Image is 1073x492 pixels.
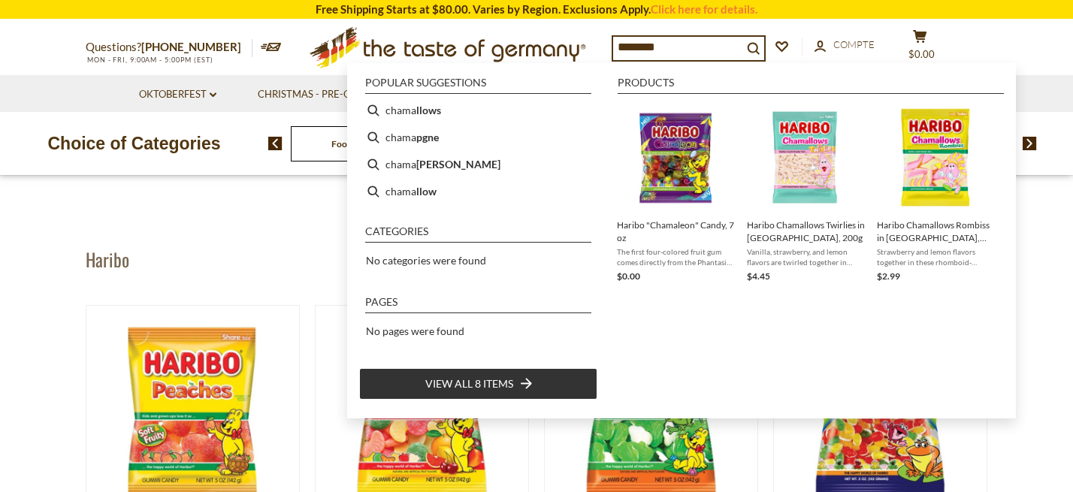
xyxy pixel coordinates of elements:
[881,103,990,212] img: Haribo Chamallow Rombiss
[416,101,441,119] b: llows
[359,124,597,151] li: chamapgne
[651,2,757,16] a: Click here for details.
[359,151,597,178] li: chamaleon
[416,128,439,146] b: pgne
[751,103,860,212] img: Haribo Chamallows Twirlies
[86,38,252,57] p: Questions?
[877,270,900,282] span: $2.99
[611,97,741,290] li: Haribo "Chamaleon" Candy, 7 oz
[359,368,597,400] li: View all 8 items
[86,56,213,64] span: MON - FRI, 9:00AM - 5:00PM (EST)
[366,324,464,337] span: No pages were found
[897,29,942,67] button: $0.00
[621,103,730,212] img: Haribo Chamaleon
[416,183,437,200] b: llow
[617,219,735,244] span: Haribo "Chamaleon" Candy, 7 oz
[141,40,241,53] a: [PHONE_NUMBER]
[877,246,995,267] span: Strawberry and lemon flavors together in these rhomboid-shaped soft marshmallow gummy candies. In...
[86,248,129,270] h1: Haribo
[1023,137,1037,150] img: next arrow
[617,246,735,267] span: The first four-colored fruit gum comes directly from the Phantasia world and now has its own appe...
[258,86,386,103] a: Christmas - PRE-ORDER
[268,137,283,150] img: previous arrow
[908,48,935,60] span: $0.00
[347,63,1016,418] div: Instant Search Results
[359,97,597,124] li: chamallows
[815,37,875,53] a: Compte
[365,77,591,94] li: Popular suggestions
[139,86,216,103] a: Oktoberfest
[833,38,875,50] span: Compte
[747,219,865,244] span: Haribo Chamallows Twirlies in [GEOGRAPHIC_DATA], 200g
[359,178,597,205] li: chamallow
[331,138,403,149] a: Food By Category
[425,376,513,392] span: View all 8 items
[871,97,1001,290] li: Haribo Chamallows Rombiss in Bag, 225 grams
[877,219,995,244] span: Haribo Chamallows Rombiss in [GEOGRAPHIC_DATA], 225 grams
[366,254,486,267] span: No categories were found
[618,77,1004,94] li: Products
[877,103,995,284] a: Haribo Chamallow RombissHaribo Chamallows Rombiss in [GEOGRAPHIC_DATA], 225 gramsStrawberry and l...
[747,270,770,282] span: $4.45
[365,297,591,313] li: Pages
[741,97,871,290] li: Haribo Chamallows Twirlies in Bag, 200g
[416,155,500,173] b: [PERSON_NAME]
[617,270,640,282] span: $0.00
[747,246,865,267] span: Vanilla, strawberry, and lemon flavors are twirled together in these soft marshmallow gummy candi...
[747,103,865,284] a: Haribo Chamallows TwirliesHaribo Chamallows Twirlies in [GEOGRAPHIC_DATA], 200gVanilla, strawberr...
[365,226,591,243] li: Categories
[617,103,735,284] a: Haribo ChamaleonHaribo "Chamaleon" Candy, 7 ozThe first four-colored fruit gum comes directly fro...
